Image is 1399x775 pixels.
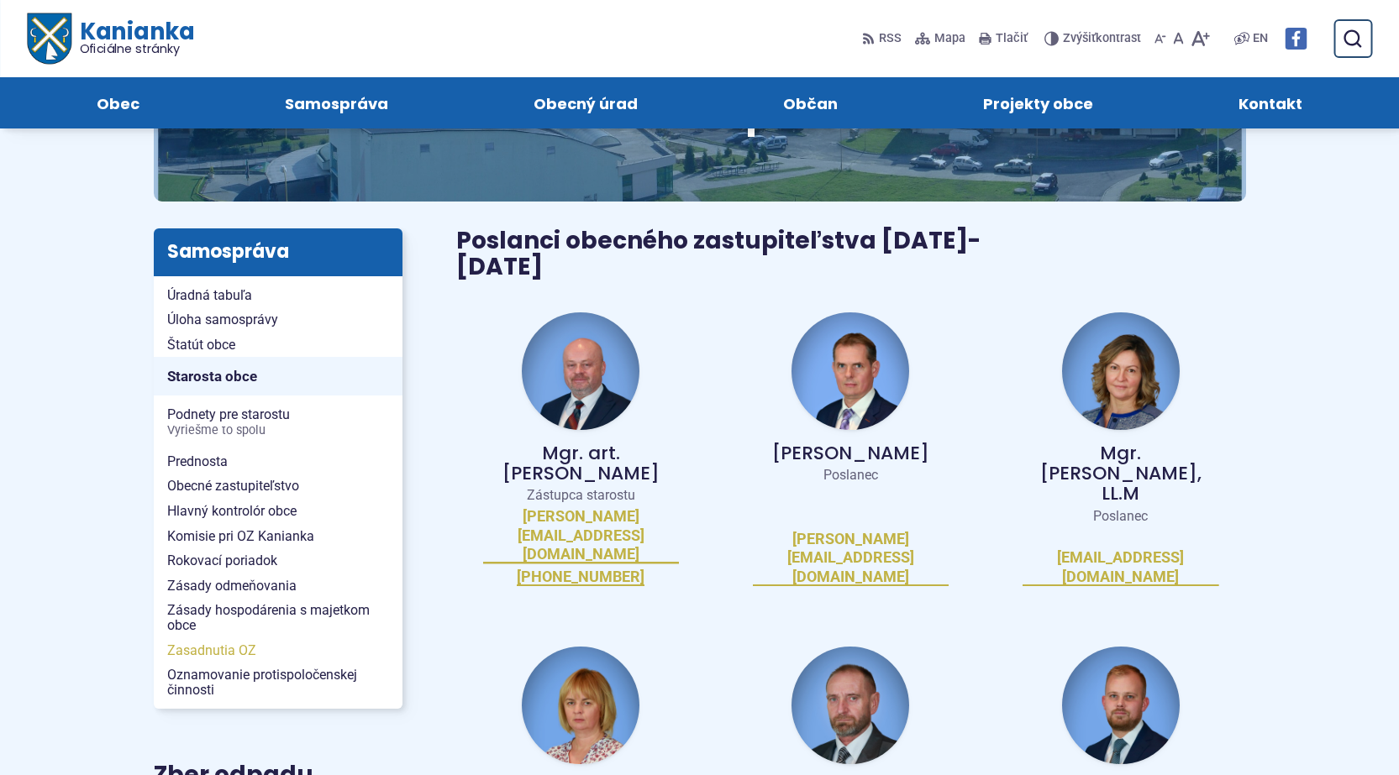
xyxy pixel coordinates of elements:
[1044,21,1144,56] button: Zvýšiťkontrast
[71,20,193,55] span: Kanianka
[783,77,838,128] span: Občan
[167,548,389,573] span: Rokovací poriadok
[97,77,139,128] span: Obec
[154,283,402,308] a: Úradná tabuľa
[167,449,389,474] span: Prednosta
[1249,29,1271,49] a: EN
[154,357,402,395] a: Starosta obce
[792,312,909,430] img: fotka - Andrej Baláž
[753,530,949,587] a: [PERSON_NAME][EMAIL_ADDRESS][DOMAIN_NAME]
[154,548,402,573] a: Rokovací poriadok
[285,77,388,128] span: Samospráva
[1023,548,1218,586] a: [EMAIL_ADDRESS][DOMAIN_NAME]
[79,43,194,55] span: Oficiálne stránky
[167,598,389,637] span: Zásady hospodárenia s majetkom obce
[154,474,402,499] a: Obecné zastupiteľstvo
[154,307,402,333] a: Úloha samosprávy
[154,449,402,474] a: Prednosta
[154,333,402,358] a: Štatút obce
[934,29,965,49] span: Mapa
[522,312,639,430] img: fotka - Jozef Baláž
[167,662,389,702] span: Oznamovanie protispoločenskej činnosti
[1170,21,1187,56] button: Nastaviť pôvodnú veľkosť písma
[517,568,644,587] a: [PHONE_NUMBER]
[167,638,389,663] span: Zasadnutia OZ
[167,424,389,437] span: Vyriešme to spolu
[1023,508,1218,525] p: Poslanec
[912,21,969,56] a: Mapa
[728,77,894,128] a: Občan
[154,573,402,599] a: Zásady odmeňovania
[928,77,1149,128] a: Projekty obce
[154,228,402,275] h3: Samospráva
[167,283,389,308] span: Úradná tabuľa
[1253,29,1268,49] span: EN
[879,29,902,49] span: RSS
[167,307,389,333] span: Úloha samosprávy
[483,507,679,564] a: [PERSON_NAME][EMAIL_ADDRESS][DOMAIN_NAME]
[534,77,638,128] span: Obecný úrad
[1285,28,1307,50] img: Prejsť na Facebook stránku
[229,77,444,128] a: Samospráva
[477,77,693,128] a: Obecný úrad
[167,333,389,358] span: Štatút obce
[483,487,679,504] p: Zástupca starostu
[1023,443,1218,505] p: Mgr. [PERSON_NAME], LL.M
[1063,31,1096,45] span: Zvýšiť
[456,224,981,283] span: Poslanci obecného zastupiteľstva [DATE]-[DATE]
[167,524,389,549] span: Komisie pri OZ Kanianka
[474,86,926,140] span: Obecné zastupiteľstvo
[1151,21,1170,56] button: Zmenšiť veľkosť písma
[483,443,679,484] p: Mgr. art. [PERSON_NAME]
[1062,312,1180,430] img: fotka - Andrea Filt
[154,402,402,442] a: Podnety pre starostuVyriešme to spolu
[27,13,71,65] img: Prejsť na domovskú stránku
[1062,647,1180,764] img: fotka - Michal Kollár
[862,21,905,56] a: RSS
[167,364,389,390] span: Starosta obce
[1187,21,1213,56] button: Zväčšiť veľkosť písma
[753,467,949,484] p: Poslanec
[1063,32,1141,46] span: kontrast
[154,499,402,524] a: Hlavný kontrolór obce
[154,598,402,637] a: Zásady hospodárenia s majetkom obce
[154,638,402,663] a: Zasadnutia OZ
[1183,77,1359,128] a: Kontakt
[792,647,909,764] img: fotka - Peter Hraňo
[522,647,639,764] img: fotka - Miroslava Hollá
[154,662,402,702] a: Oznamovanie protispoločenskej činnosti
[983,77,1093,128] span: Projekty obce
[167,402,389,442] span: Podnety pre starostu
[154,524,402,549] a: Komisie pri OZ Kanianka
[167,499,389,524] span: Hlavný kontrolór obce
[167,573,389,599] span: Zásady odmeňovania
[1239,77,1302,128] span: Kontakt
[27,13,194,65] a: Logo Kanianka, prejsť na domovskú stránku.
[40,77,195,128] a: Obec
[976,21,1031,56] button: Tlačiť
[167,474,389,499] span: Obecné zastupiteľstvo
[996,32,1028,46] span: Tlačiť
[753,443,949,463] p: [PERSON_NAME]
